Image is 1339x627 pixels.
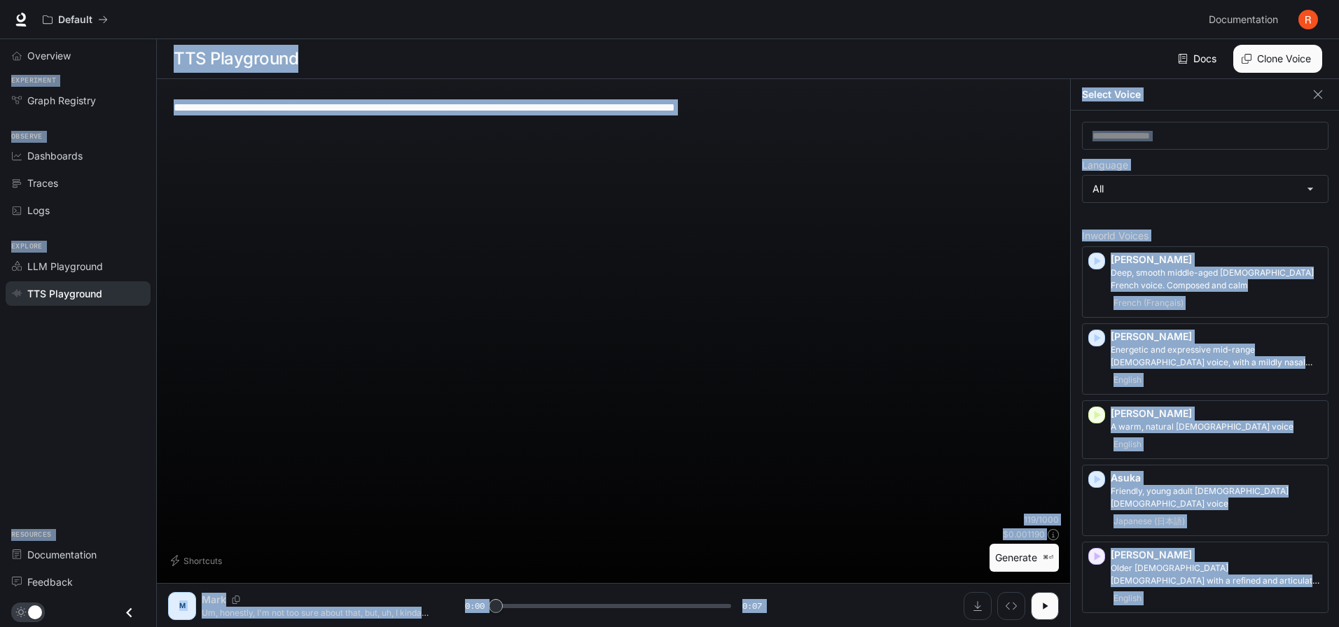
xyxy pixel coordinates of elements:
[27,148,83,163] span: Dashboards
[990,544,1059,572] button: Generate⌘⏎
[1294,6,1322,34] button: User avatar
[226,596,246,604] button: Copy Voice ID
[6,570,151,594] a: Feedback
[1024,514,1059,526] p: 119 / 1000
[1043,554,1053,562] p: ⌘⏎
[27,547,97,562] span: Documentation
[171,595,193,617] div: M
[6,88,151,113] a: Graph Registry
[1111,407,1322,421] p: [PERSON_NAME]
[1083,176,1328,202] div: All
[168,549,228,572] button: Shortcuts
[1298,10,1318,29] img: User avatar
[1175,45,1222,73] a: Docs
[27,48,71,63] span: Overview
[997,592,1025,620] button: Inspect
[1111,513,1188,530] span: Japanese (日本語)
[1082,231,1328,241] p: Inworld Voices
[1209,11,1278,29] span: Documentation
[964,592,992,620] button: Download audio
[202,593,226,607] p: Mark
[6,43,151,68] a: Overview
[6,171,151,195] a: Traces
[58,14,92,26] p: Default
[6,254,151,279] a: LLM Playground
[27,259,103,274] span: LLM Playground
[1111,330,1322,344] p: [PERSON_NAME]
[1111,471,1322,485] p: Asuka
[1203,6,1289,34] a: Documentation
[1111,267,1322,292] p: Deep, smooth middle-aged male French voice. Composed and calm
[174,45,298,73] h1: TTS Playground
[36,6,114,34] button: All workspaces
[1111,548,1322,562] p: [PERSON_NAME]
[1003,528,1045,540] p: $ 0.001190
[1111,485,1322,510] p: Friendly, young adult Japanese female voice
[28,604,42,619] span: Dark mode toggle
[113,598,145,627] button: Close drawer
[1233,45,1322,73] button: Clone Voice
[6,542,151,567] a: Documentation
[1111,562,1322,587] p: Older British male with a refined and articulate voice
[202,607,431,619] p: Um, honestly, I'm not too sure about that, but, uh, I kinda remember hearing something about it o...
[1111,421,1322,433] p: A warm, natural female voice
[1111,295,1186,311] span: French (Français)
[1111,253,1322,267] p: [PERSON_NAME]
[6,281,151,306] a: TTS Playground
[742,599,762,613] span: 0:07
[27,203,50,218] span: Logs
[465,599,485,613] span: 0:00
[27,286,102,301] span: TTS Playground
[1111,590,1144,607] span: English
[27,575,73,589] span: Feedback
[1082,160,1128,170] p: Language
[27,93,96,108] span: Graph Registry
[1111,344,1322,369] p: Energetic and expressive mid-range male voice, with a mildly nasal quality
[1111,436,1144,453] span: English
[6,198,151,223] a: Logs
[27,176,58,190] span: Traces
[1111,372,1144,388] span: English
[6,143,151,168] a: Dashboards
